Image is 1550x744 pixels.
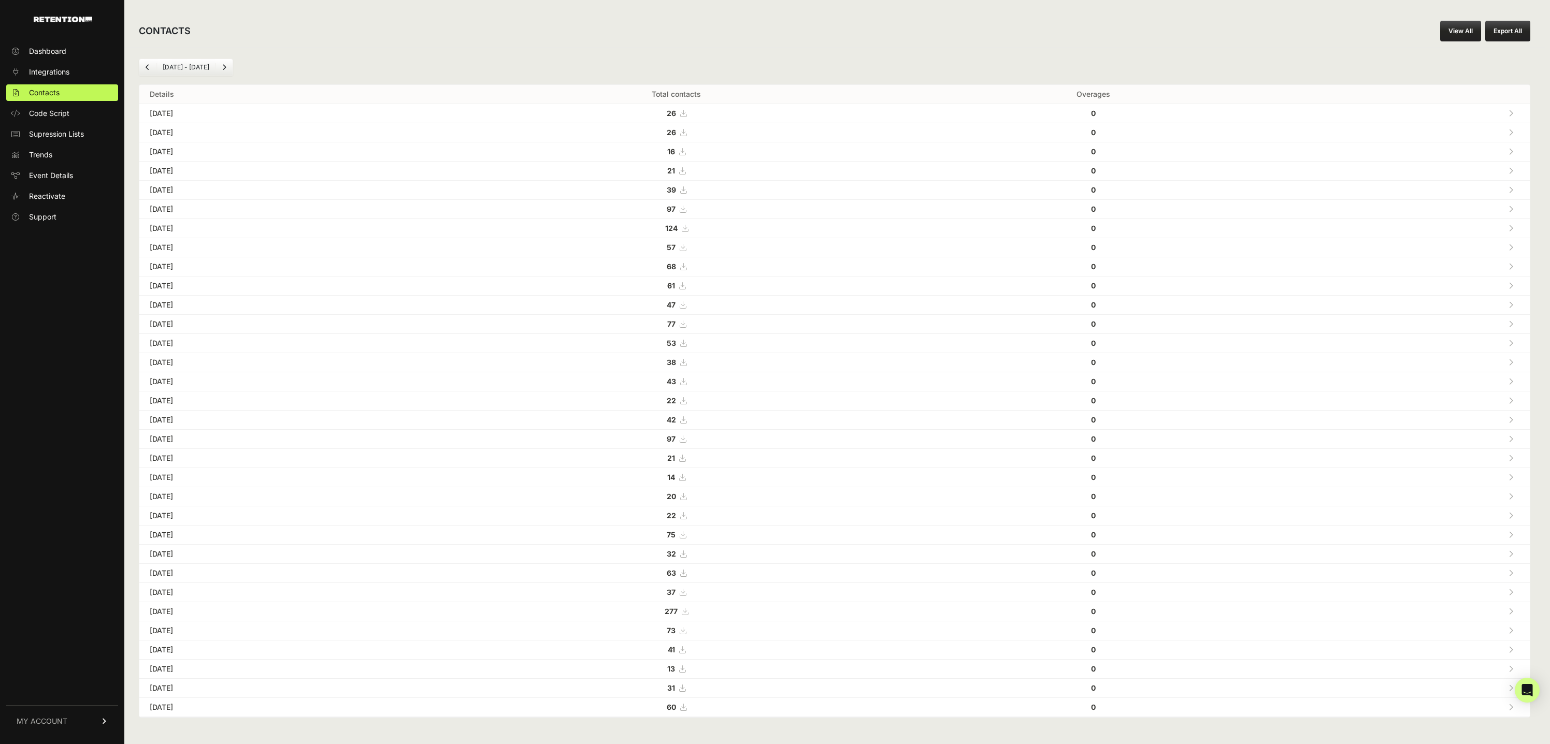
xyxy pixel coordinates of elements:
[139,640,442,660] td: [DATE]
[1091,300,1096,309] strong: 0
[139,602,442,621] td: [DATE]
[1091,147,1096,156] strong: 0
[667,281,675,290] strong: 61
[665,607,688,616] a: 277
[1091,683,1096,692] strong: 0
[667,262,676,271] strong: 68
[29,150,52,160] span: Trends
[1091,530,1096,539] strong: 0
[139,219,442,238] td: [DATE]
[1091,109,1096,118] strong: 0
[1091,415,1096,424] strong: 0
[667,396,686,405] a: 22
[1091,243,1096,252] strong: 0
[139,257,442,276] td: [DATE]
[29,67,69,77] span: Integrations
[6,147,118,163] a: Trends
[667,377,676,386] strong: 43
[667,358,686,367] a: 38
[667,454,675,462] strong: 21
[6,209,118,225] a: Support
[667,549,676,558] strong: 32
[667,396,676,405] strong: 22
[17,716,67,726] span: MY ACCOUNT
[139,487,442,506] td: [DATE]
[1091,358,1096,367] strong: 0
[667,434,686,443] a: 97
[667,626,676,635] strong: 73
[667,128,676,137] strong: 26
[139,430,442,449] td: [DATE]
[665,607,678,616] strong: 277
[668,645,675,654] strong: 41
[667,664,685,673] a: 13
[667,530,676,539] strong: 75
[139,296,442,315] td: [DATE]
[667,664,675,673] strong: 13
[1091,607,1096,616] strong: 0
[139,181,442,200] td: [DATE]
[139,545,442,564] td: [DATE]
[216,59,233,76] a: Next
[1091,205,1096,213] strong: 0
[29,191,65,201] span: Reactivate
[667,683,675,692] strong: 31
[667,588,686,596] a: 37
[1091,492,1096,501] strong: 0
[667,185,686,194] a: 39
[667,185,676,194] strong: 39
[139,85,442,104] th: Details
[29,170,73,181] span: Event Details
[1091,224,1096,232] strong: 0
[667,530,686,539] a: 75
[667,243,686,252] a: 57
[6,167,118,184] a: Event Details
[667,147,675,156] strong: 16
[667,377,686,386] a: 43
[1091,549,1096,558] strong: 0
[139,621,442,640] td: [DATE]
[667,205,676,213] strong: 97
[6,84,118,101] a: Contacts
[29,108,69,119] span: Code Script
[668,645,685,654] a: 41
[1485,21,1530,41] button: Export All
[6,43,118,60] a: Dashboard
[139,353,442,372] td: [DATE]
[667,549,686,558] a: 32
[29,129,84,139] span: Supression Lists
[667,683,685,692] a: 31
[1440,21,1481,41] a: View All
[667,568,686,577] a: 63
[139,334,442,353] td: [DATE]
[1091,377,1096,386] strong: 0
[1091,185,1096,194] strong: 0
[667,626,686,635] a: 73
[139,698,442,717] td: [DATE]
[6,126,118,142] a: Supression Lists
[139,506,442,526] td: [DATE]
[667,262,686,271] a: 68
[139,24,191,38] h2: CONTACTS
[156,63,216,71] li: [DATE] - [DATE]
[1091,396,1096,405] strong: 0
[139,238,442,257] td: [DATE]
[139,468,442,487] td: [DATE]
[1091,281,1096,290] strong: 0
[667,166,685,175] a: 21
[667,703,676,711] strong: 60
[667,319,676,328] strong: 77
[139,276,442,296] td: [DATE]
[6,64,118,80] a: Integrations
[667,703,686,711] a: 60
[1091,626,1096,635] strong: 0
[139,391,442,411] td: [DATE]
[667,568,676,577] strong: 63
[1091,262,1096,271] strong: 0
[667,147,685,156] a: 16
[667,243,676,252] strong: 57
[139,679,442,698] td: [DATE]
[442,85,911,104] th: Total contacts
[667,434,676,443] strong: 97
[667,588,676,596] strong: 37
